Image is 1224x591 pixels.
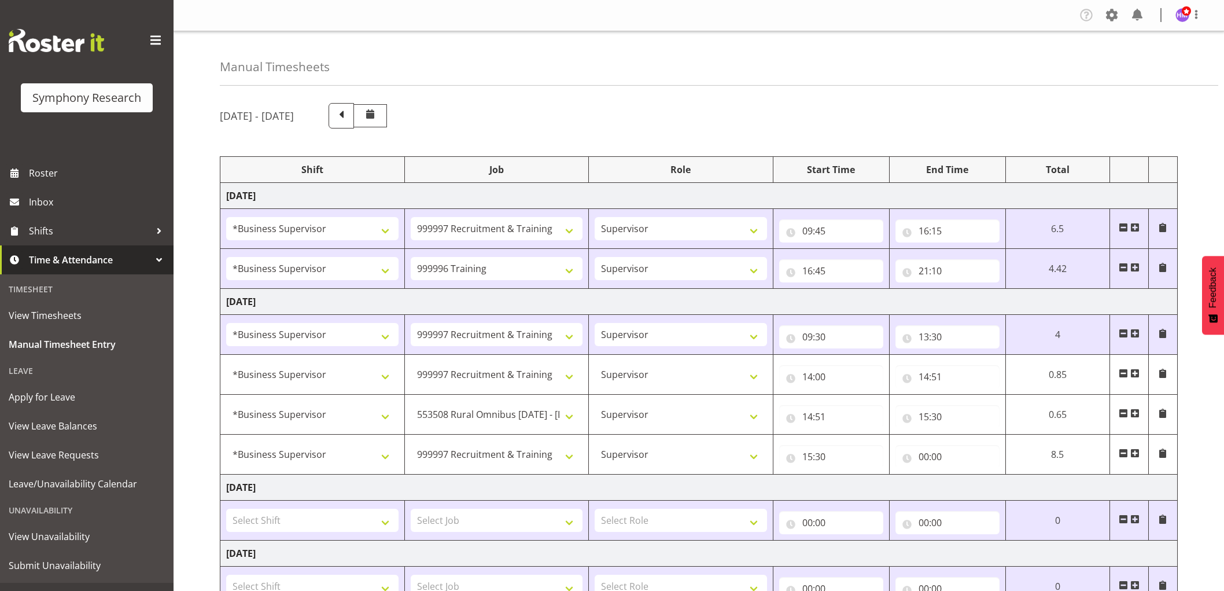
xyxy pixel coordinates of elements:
[220,183,1178,209] td: [DATE]
[895,365,1000,388] input: Click to select...
[779,259,883,282] input: Click to select...
[220,541,1178,567] td: [DATE]
[895,219,1000,243] input: Click to select...
[29,164,168,182] span: Roster
[3,412,171,441] a: View Leave Balances
[220,289,1178,315] td: [DATE]
[895,405,1000,428] input: Click to select...
[1175,8,1189,22] img: hitesh-makan1261.jpg
[779,325,883,348] input: Click to select...
[220,109,294,122] h5: [DATE] - [DATE]
[9,446,165,464] span: View Leave Requests
[1005,435,1109,475] td: 8.5
[3,498,171,522] div: Unavailability
[1012,163,1104,177] div: Total
[9,29,104,52] img: Rosterit website logo
[1005,501,1109,541] td: 0
[29,251,150,269] span: Time & Attendance
[3,330,171,359] a: Manual Timesheet Entry
[3,383,171,412] a: Apply for Leave
[895,325,1000,348] input: Click to select...
[779,405,883,428] input: Click to select...
[9,307,165,324] span: View Timesheets
[1005,395,1109,435] td: 0.65
[3,469,171,498] a: Leave/Unavailability Calendar
[595,163,767,177] div: Role
[1202,256,1224,335] button: Feedback - Show survey
[895,163,1000,177] div: End Time
[32,89,141,107] div: Symphony Research
[3,277,171,301] div: Timesheet
[3,301,171,330] a: View Timesheets
[9,336,165,353] span: Manual Timesheet Entry
[779,219,883,243] input: Click to select...
[779,511,883,534] input: Click to select...
[779,445,883,468] input: Click to select...
[226,163,399,177] div: Shift
[3,441,171,469] a: View Leave Requests
[3,359,171,383] div: Leave
[779,365,883,388] input: Click to select...
[1005,355,1109,395] td: 0.85
[9,557,165,574] span: Submit Unavailability
[220,475,1178,501] td: [DATE]
[1005,209,1109,249] td: 6.5
[29,193,168,211] span: Inbox
[411,163,583,177] div: Job
[779,163,883,177] div: Start Time
[29,222,150,240] span: Shifts
[1005,315,1109,355] td: 4
[1208,267,1218,308] span: Feedback
[9,417,165,435] span: View Leave Balances
[9,528,165,545] span: View Unavailability
[3,551,171,580] a: Submit Unavailability
[220,60,330,74] h4: Manual Timesheets
[9,388,165,406] span: Apply for Leave
[895,511,1000,534] input: Click to select...
[1005,249,1109,289] td: 4.42
[895,259,1000,282] input: Click to select...
[895,445,1000,468] input: Click to select...
[3,522,171,551] a: View Unavailability
[9,475,165,493] span: Leave/Unavailability Calendar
